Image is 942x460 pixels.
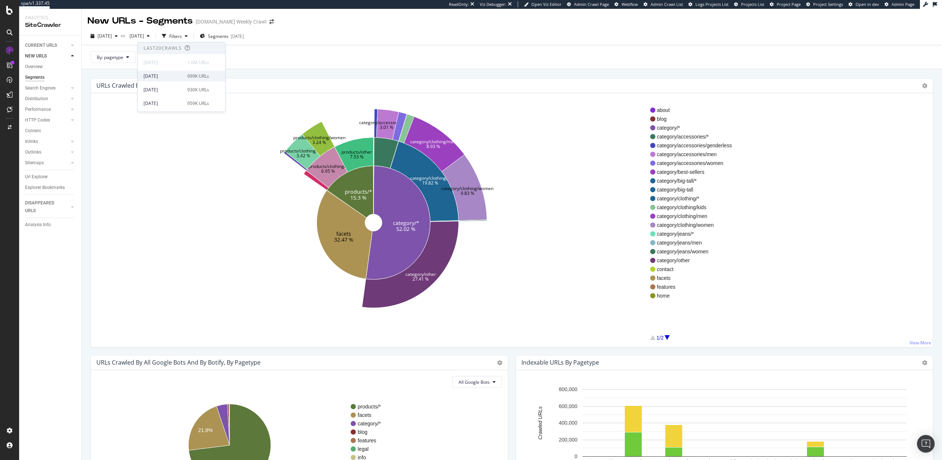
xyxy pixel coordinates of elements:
button: [DATE] [88,30,121,42]
div: Segments [25,74,45,81]
div: ReadOnly: [449,1,469,7]
span: category/other [657,257,732,264]
text: category/clothing/men [410,138,457,145]
div: 999K URLs [187,73,209,80]
a: DISAPPEARED URLS [25,199,69,215]
div: Inlinks [25,138,38,145]
a: Projects List [734,1,764,7]
span: category/jeans/men [657,239,732,246]
div: Overview [25,63,43,71]
text: 6.95 % [321,168,335,174]
span: 2025 Sep. 18th [98,33,112,39]
text: 15.3 % [350,194,366,201]
text: features [358,438,376,443]
div: Open Intercom Messenger [917,435,935,453]
text: 600,000 [559,403,577,409]
div: [DATE] [144,59,183,66]
text: 7.53 % [350,154,364,160]
text: products/other [341,149,372,155]
div: 930K URLs [187,87,209,93]
h4: URLs Crawled by All Google Bots and by Botify, by pagetype [96,358,261,368]
a: Webflow [615,1,638,7]
span: vs [121,32,127,39]
a: Url Explorer [25,173,76,181]
a: CURRENT URLS [25,42,69,49]
span: facets [657,274,732,282]
span: features [657,283,732,291]
a: Open in dev [849,1,879,7]
text: category/other [406,271,436,277]
span: category/clothing/men [657,213,732,220]
span: category/accessories/genderless [657,142,732,149]
span: contact [657,266,732,273]
span: All Google Bots [458,379,490,385]
span: Projects List [741,1,764,7]
a: View More [910,340,931,346]
a: Sitemaps [25,159,69,167]
span: category/* [657,124,732,131]
div: Url Explorer [25,173,48,181]
a: Project Page [770,1,801,7]
text: legal [358,446,369,452]
div: arrow-right-arrow-left [269,19,274,24]
span: category/clothing/* [657,195,732,202]
div: Explorer Bookmarks [25,184,65,192]
div: Distribution [25,95,48,103]
div: [DATE] [144,73,183,80]
text: 21.8% [198,427,213,433]
div: SiteCrawler [25,21,75,29]
div: New URLs - Segments [88,15,193,27]
a: Logs Projects List [688,1,729,7]
text: Crawled URLs [537,407,543,440]
text: 0 [574,454,577,460]
a: Open Viz Editor [524,1,562,7]
h4: Indexable URLs by pagetype [521,358,599,368]
span: Open in dev [856,1,879,7]
span: Project Page [777,1,801,7]
span: Segments [208,33,229,39]
text: products/* [358,404,381,410]
span: category/big-tall/* [657,177,732,185]
span: Admin Crawl Page [574,1,609,7]
text: 19.82 % [422,180,438,186]
span: Admin Page [892,1,914,7]
div: DISAPPEARED URLS [25,199,62,215]
div: Filters [169,33,182,39]
div: NEW URLS [25,52,47,60]
button: Segments[DATE] [197,30,247,42]
text: 3.42 % [297,152,310,159]
a: Search Engines [25,84,69,92]
a: Explorer Bookmarks [25,184,76,192]
a: Outlinks [25,148,69,156]
div: Last 20 Crawls [144,45,182,51]
text: category/clothing/women [441,185,493,192]
a: Content [25,127,76,135]
a: Project Settings [806,1,843,7]
text: products/clothing/men [280,147,326,154]
span: category/accessories/* [657,133,732,140]
text: blog [358,429,367,435]
text: category/* [358,421,381,426]
a: Analysis Info [25,221,76,229]
a: Inlinks [25,138,69,145]
div: Viz Debugger: [480,1,506,7]
a: Admin Crawl List [644,1,683,7]
span: home [657,292,732,299]
text: 3.01 % [380,124,393,130]
div: [DATE] [144,87,183,93]
div: [DATE] [144,100,183,107]
text: 3.24 % [312,139,326,145]
text: products/* [345,188,372,195]
text: 800,000 [559,387,577,393]
div: [DATE] [231,33,244,39]
text: 8.93 % [426,143,440,150]
span: Webflow [621,1,638,7]
span: 2025 Apr. 3rd [127,33,144,39]
a: Admin Page [885,1,914,7]
div: HTTP Codes [25,116,50,124]
button: Filters [159,30,191,42]
text: products/clothing/* [308,163,348,169]
div: Analysis Info [25,221,51,229]
text: facets [336,230,351,237]
span: blog [657,115,732,123]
